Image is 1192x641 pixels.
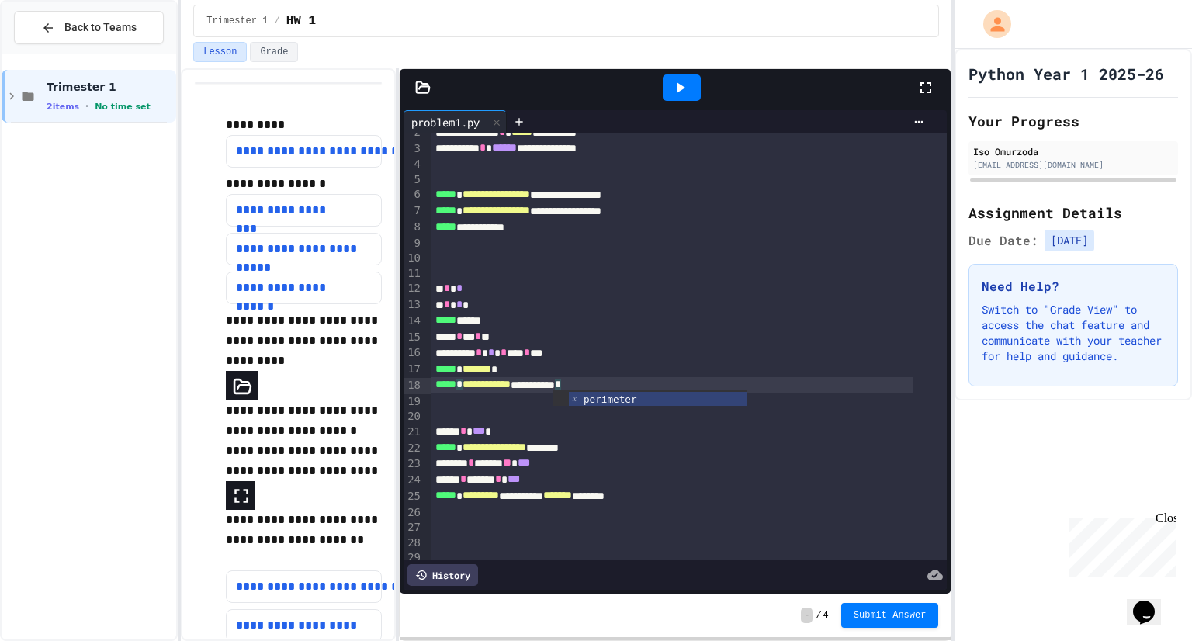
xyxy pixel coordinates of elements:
[404,251,423,266] div: 10
[968,110,1178,132] h2: Your Progress
[64,19,137,36] span: Back to Teams
[973,144,1173,158] div: Iso Omurzoda
[968,231,1038,250] span: Due Date:
[404,172,423,188] div: 5
[404,314,423,330] div: 14
[404,125,423,141] div: 2
[404,141,423,158] div: 3
[404,266,423,282] div: 11
[404,362,423,378] div: 17
[404,114,487,130] div: problem1.py
[404,157,423,172] div: 4
[286,12,316,30] span: HW 1
[967,6,1015,42] div: My Account
[404,220,423,236] div: 8
[404,441,423,457] div: 22
[404,394,423,410] div: 19
[47,102,79,112] span: 2 items
[404,187,423,203] div: 6
[404,505,423,521] div: 26
[85,100,88,113] span: •
[404,203,423,220] div: 7
[193,42,247,62] button: Lesson
[973,159,1173,171] div: [EMAIL_ADDRESS][DOMAIN_NAME]
[553,390,747,407] ul: Completions
[1127,579,1176,625] iframe: chat widget
[404,378,423,394] div: 18
[6,6,107,99] div: Chat with us now!Close
[404,550,423,566] div: 29
[823,609,829,622] span: 4
[404,424,423,441] div: 21
[404,473,423,489] div: 24
[250,42,298,62] button: Grade
[95,102,151,112] span: No time set
[816,609,821,622] span: /
[968,202,1178,223] h2: Assignment Details
[854,609,927,622] span: Submit Answer
[404,236,423,251] div: 9
[274,15,279,27] span: /
[47,80,173,94] span: Trimester 1
[404,409,423,424] div: 20
[404,345,423,362] div: 16
[968,63,1164,85] h1: Python Year 1 2025-26
[584,393,637,405] span: perimeter
[982,302,1165,364] p: Switch to "Grade View" to access the chat feature and communicate with your teacher for help and ...
[404,110,507,133] div: problem1.py
[801,608,813,623] span: -
[404,281,423,297] div: 12
[14,11,164,44] button: Back to Teams
[404,489,423,505] div: 25
[206,15,268,27] span: Trimester 1
[1045,230,1094,251] span: [DATE]
[404,456,423,473] div: 23
[407,564,478,586] div: History
[404,297,423,314] div: 13
[404,520,423,535] div: 27
[404,330,423,346] div: 15
[404,535,423,551] div: 28
[982,277,1165,296] h3: Need Help?
[841,603,939,628] button: Submit Answer
[1063,511,1176,577] iframe: chat widget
